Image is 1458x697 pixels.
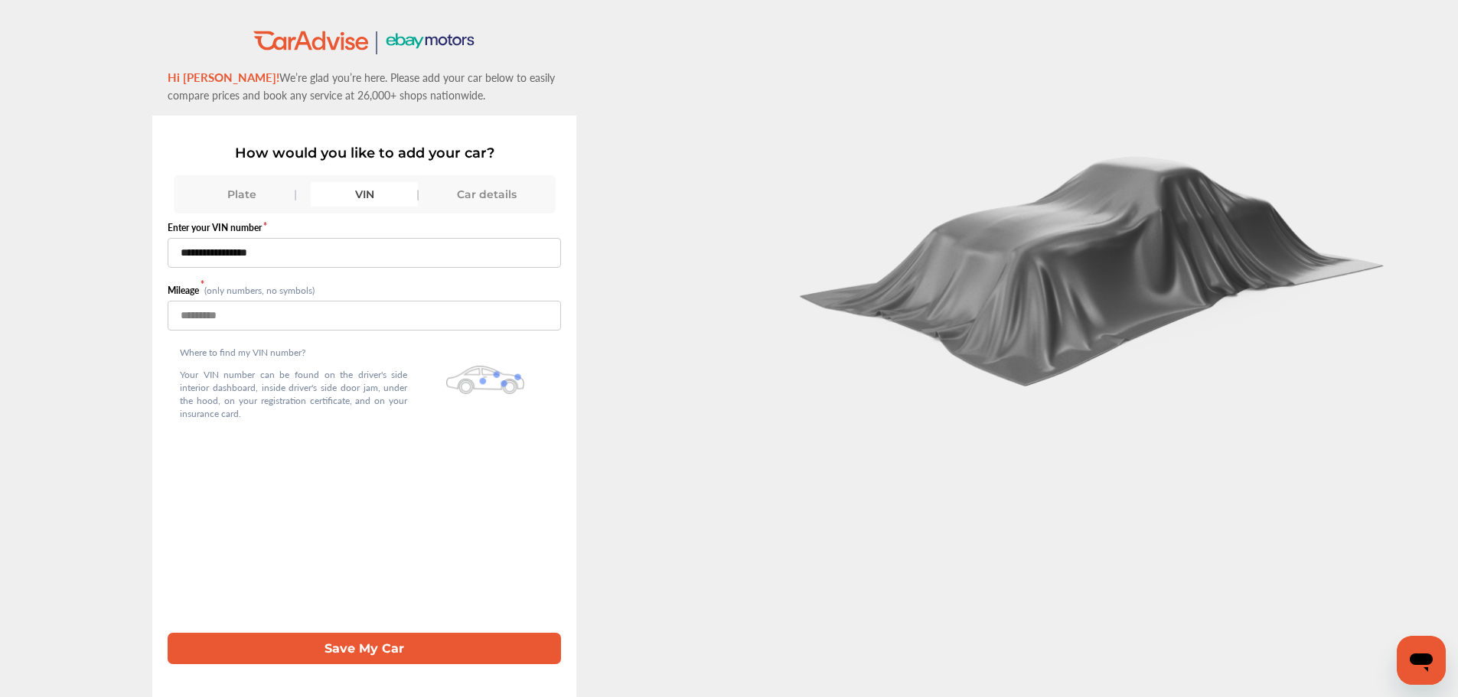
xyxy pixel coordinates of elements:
button: Save My Car [168,633,561,664]
img: olbwX0zPblBWoAAAAASUVORK5CYII= [446,366,524,394]
iframe: Button to launch messaging window [1397,636,1446,685]
p: Where to find my VIN number? [180,346,407,359]
div: Car details [433,182,540,207]
img: carCoverBlack.2823a3dccd746e18b3f8.png [788,139,1400,387]
div: Plate [188,182,295,207]
label: Mileage [168,284,204,297]
p: How would you like to add your car? [168,145,561,161]
p: Your VIN number can be found on the driver's side interior dashboard, inside driver's side door j... [180,368,407,420]
span: Hi [PERSON_NAME]! [168,69,279,85]
div: VIN [311,182,418,207]
small: (only numbers, no symbols) [204,284,315,297]
label: Enter your VIN number [168,221,561,234]
span: We’re glad you’re here. Please add your car below to easily compare prices and book any service a... [168,70,555,103]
